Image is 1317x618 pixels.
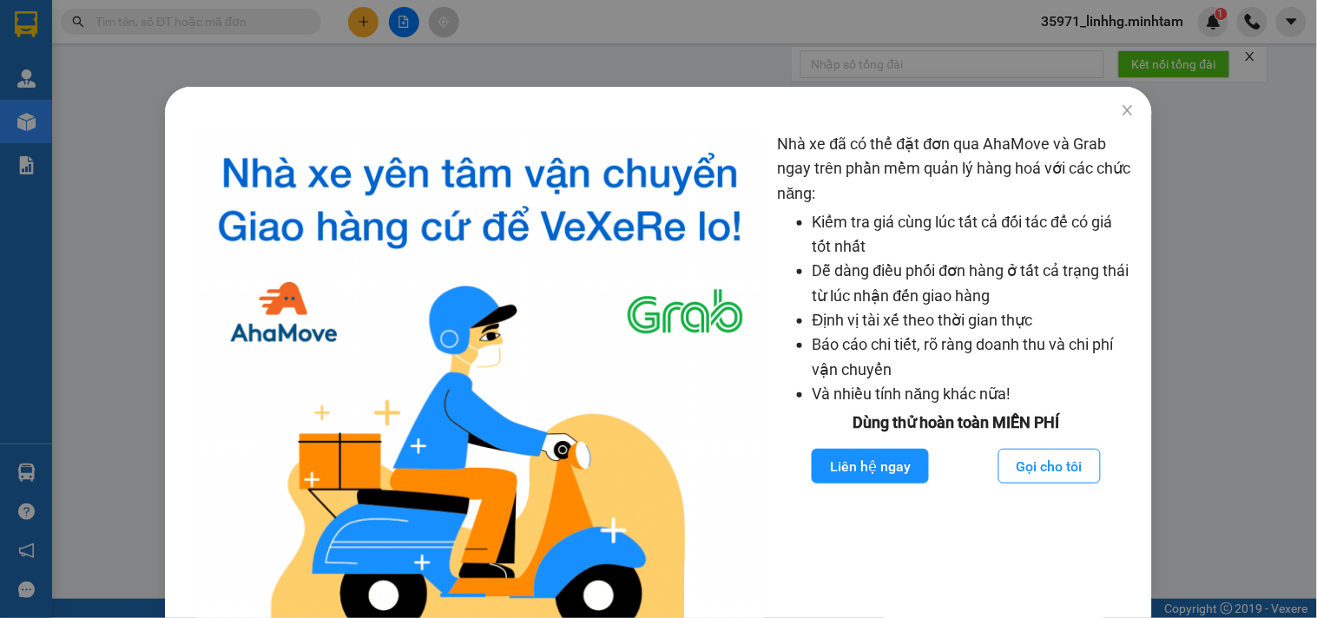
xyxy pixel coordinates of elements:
button: Close [1103,87,1152,135]
button: Gọi cho tôi [998,449,1101,483]
li: Và nhiều tính năng khác nữa! [813,382,1136,406]
span: close [1121,103,1135,117]
span: Liên hệ ngay [830,456,911,477]
div: Dùng thử hoàn toàn MIỄN PHÍ [778,411,1136,435]
span: Gọi cho tôi [1017,456,1083,477]
button: Liên hệ ngay [812,449,929,483]
li: Dễ dàng điều phối đơn hàng ở tất cả trạng thái từ lúc nhận đến giao hàng [813,259,1136,308]
li: Báo cáo chi tiết, rõ ràng doanh thu và chi phí vận chuyển [813,332,1136,382]
li: Định vị tài xế theo thời gian thực [813,308,1136,332]
li: Kiểm tra giá cùng lúc tất cả đối tác để có giá tốt nhất [813,210,1136,260]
